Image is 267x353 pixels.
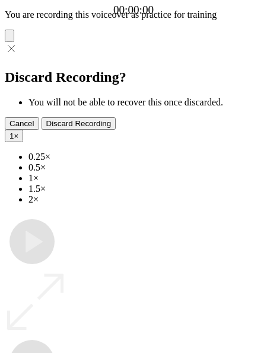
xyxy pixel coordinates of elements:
h2: Discard Recording? [5,69,262,85]
button: Cancel [5,117,39,130]
a: 00:00:00 [113,4,154,17]
span: 1 [9,131,14,140]
li: 1× [28,173,262,184]
li: 0.5× [28,162,262,173]
li: You will not be able to recover this once discarded. [28,97,262,108]
li: 1.5× [28,184,262,194]
p: You are recording this voiceover as practice for training [5,9,262,20]
button: 1× [5,130,23,142]
li: 0.25× [28,152,262,162]
li: 2× [28,194,262,205]
button: Discard Recording [42,117,116,130]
